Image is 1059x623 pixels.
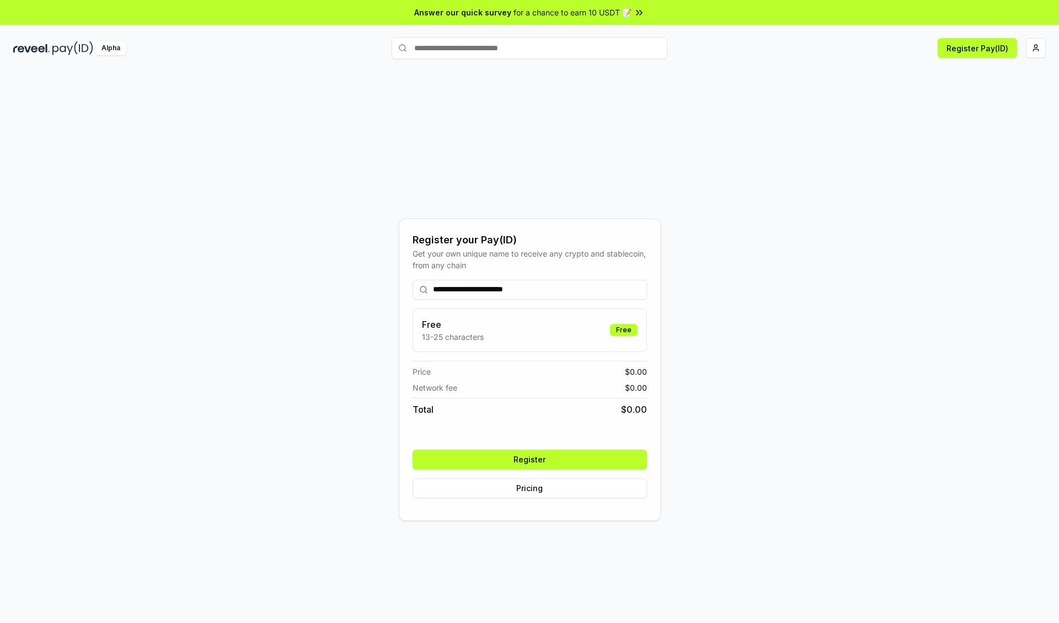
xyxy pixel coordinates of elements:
[413,232,647,248] div: Register your Pay(ID)
[625,366,647,377] span: $ 0.00
[413,450,647,470] button: Register
[414,7,511,18] span: Answer our quick survey
[413,403,434,416] span: Total
[422,318,484,331] h3: Free
[413,248,647,271] div: Get your own unique name to receive any crypto and stablecoin, from any chain
[95,41,126,55] div: Alpha
[514,7,632,18] span: for a chance to earn 10 USDT 📝
[938,38,1017,58] button: Register Pay(ID)
[625,382,647,393] span: $ 0.00
[413,382,457,393] span: Network fee
[13,41,50,55] img: reveel_dark
[413,478,647,498] button: Pricing
[610,324,638,336] div: Free
[413,366,431,377] span: Price
[52,41,93,55] img: pay_id
[422,331,484,343] p: 13-25 characters
[621,403,647,416] span: $ 0.00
